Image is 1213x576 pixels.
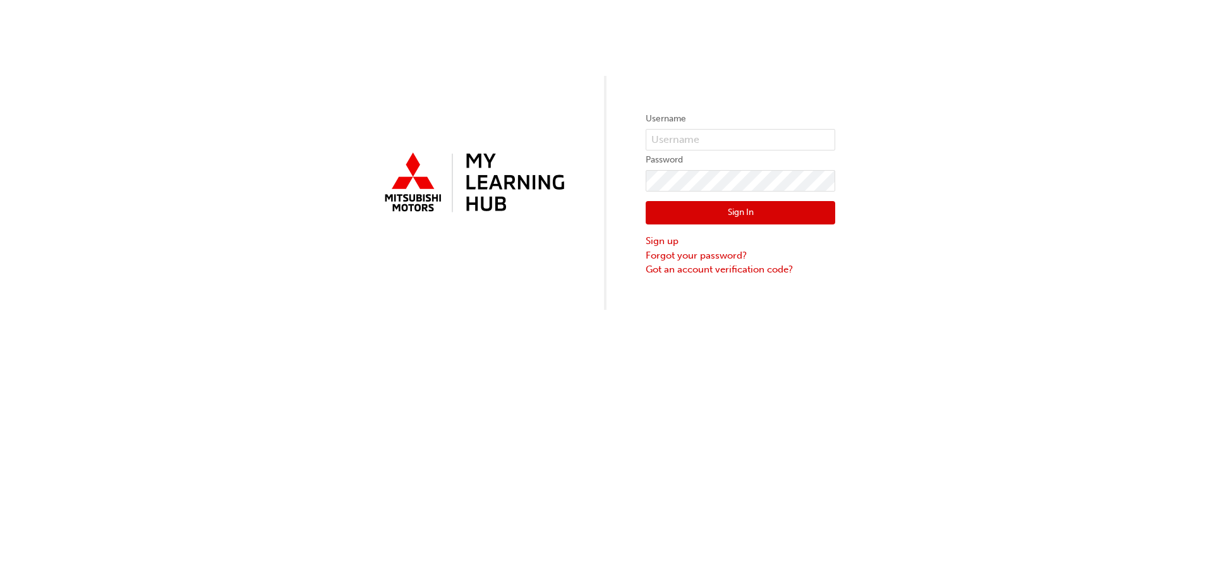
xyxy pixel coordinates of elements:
label: Username [646,111,835,126]
input: Username [646,129,835,150]
button: Sign In [646,201,835,225]
a: Got an account verification code? [646,262,835,277]
a: Forgot your password? [646,248,835,263]
img: mmal [378,147,567,219]
a: Sign up [646,234,835,248]
label: Password [646,152,835,168]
